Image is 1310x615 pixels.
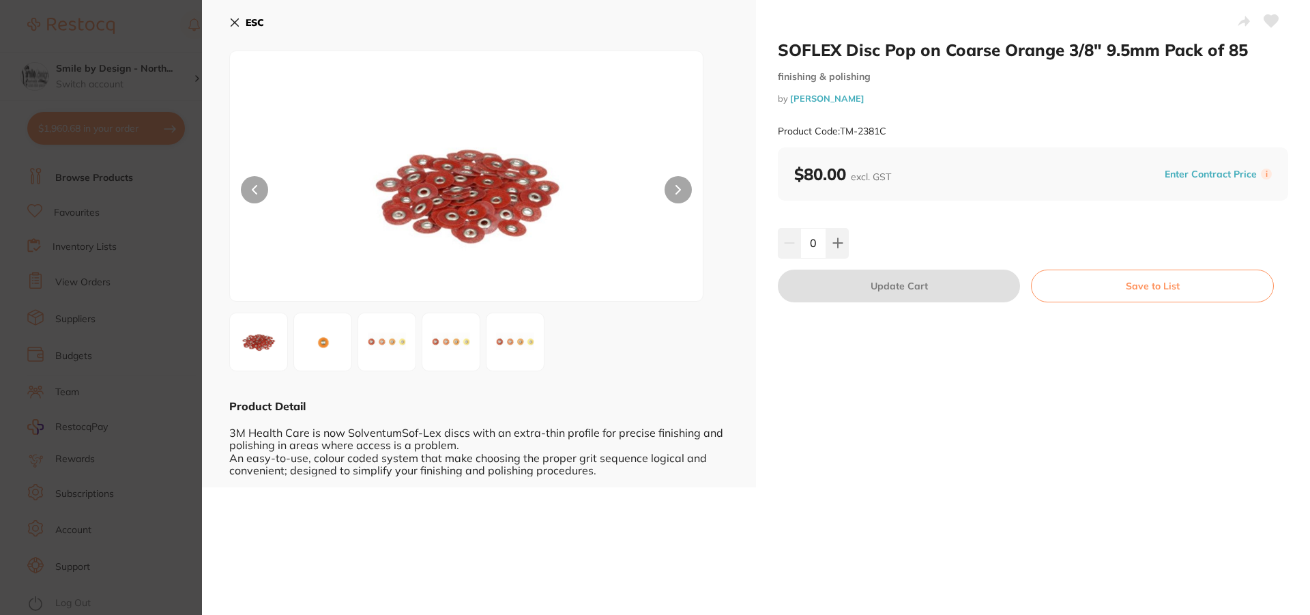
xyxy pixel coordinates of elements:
[325,85,609,301] img: LmpwZw
[229,11,264,34] button: ESC
[1261,169,1272,180] label: i
[778,94,1288,104] small: by
[1161,168,1261,181] button: Enter Contract Price
[851,171,891,183] span: excl. GST
[778,270,1020,302] button: Update Cart
[794,164,891,184] b: $80.00
[234,317,283,367] img: LmpwZw
[778,71,1288,83] small: finishing & polishing
[298,317,347,367] img: XzIuanBn
[426,317,476,367] img: XzQuanBn
[229,414,729,476] div: 3M Health Care is now SolventumSof-Lex discs with an extra-thin profile for precise finishing and...
[229,399,306,413] b: Product Detail
[790,93,864,104] a: [PERSON_NAME]
[362,317,411,367] img: XzMuanBn
[1031,270,1274,302] button: Save to List
[246,16,264,29] b: ESC
[491,317,540,367] img: XzUuanBn
[778,126,886,137] small: Product Code: TM-2381C
[778,40,1288,60] h2: SOFLEX Disc Pop on Coarse Orange 3/8" 9.5mm Pack of 85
